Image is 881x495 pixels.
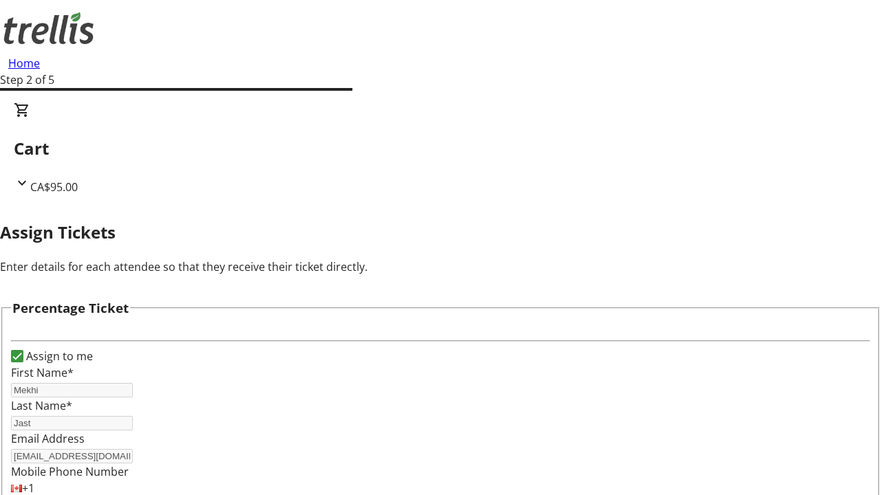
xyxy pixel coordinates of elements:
[12,298,129,318] h3: Percentage Ticket
[30,179,78,195] span: CA$95.00
[11,365,74,380] label: First Name*
[11,464,129,479] label: Mobile Phone Number
[14,102,867,195] div: CartCA$95.00
[14,136,867,161] h2: Cart
[11,398,72,413] label: Last Name*
[23,348,93,364] label: Assign to me
[11,431,85,446] label: Email Address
